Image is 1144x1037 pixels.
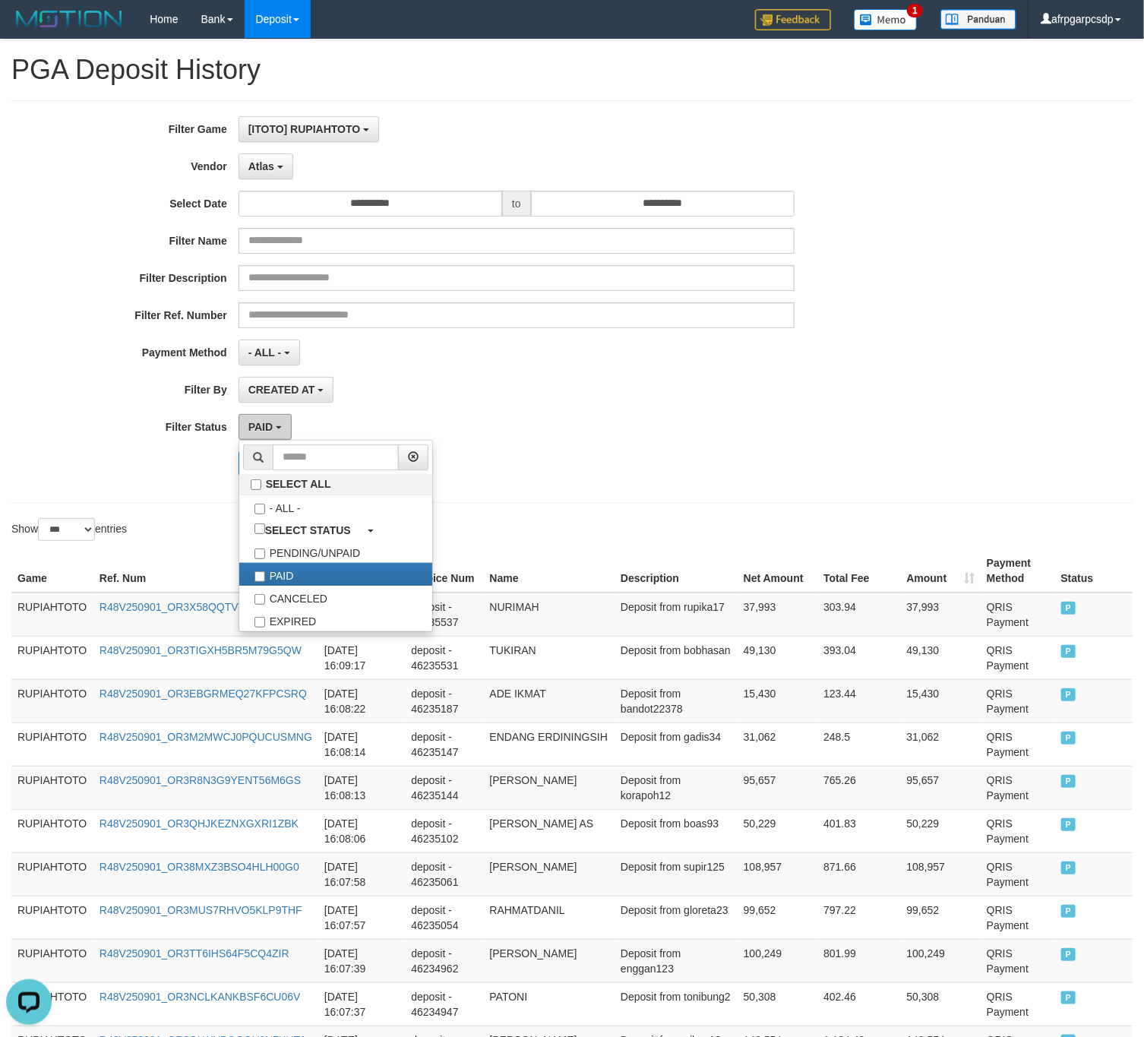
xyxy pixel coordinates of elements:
td: QRIS Payment [981,593,1055,637]
td: 37,993 [738,593,817,637]
td: Deposit from boas93 [615,809,738,852]
th: Total Fee [817,549,900,593]
button: Atlas [239,153,293,179]
td: 49,130 [738,636,817,679]
span: [ITOTO] RUPIAHTOTO [248,123,361,135]
td: [PERSON_NAME] AS [483,809,615,852]
td: 95,657 [738,766,817,809]
th: Payment Method [981,549,1055,593]
input: PENDING/UNPAID [254,549,265,559]
td: 393.04 [817,636,900,679]
td: 402.46 [817,982,900,1026]
span: PAID [1061,948,1076,961]
h1: PGA Deposit History [11,55,1133,85]
td: 31,062 [738,722,817,766]
td: 765.26 [817,766,900,809]
td: deposit - 46235147 [405,722,483,766]
td: 401.83 [817,809,900,852]
a: R48V250901_OR3QHJKEZNXGXRI1ZBK [100,817,299,830]
td: Deposit from tonibung2 [615,982,738,1026]
td: Deposit from rupika17 [615,593,738,637]
td: deposit - 46234947 [405,982,483,1026]
td: RUPIAHTOTO [11,896,93,939]
td: Deposit from supir125 [615,852,738,896]
span: PAID [1061,905,1076,918]
td: Deposit from gadis34 [615,722,738,766]
a: R48V250901_OR3MUS7RHVO5KLP9THF [100,904,302,916]
td: 31,062 [901,722,981,766]
td: 248.5 [817,722,900,766]
span: 1 [907,4,923,17]
td: 123.44 [817,679,900,722]
td: [DATE] 16:08:13 [318,766,405,809]
button: - ALL - [239,340,300,365]
td: 15,430 [901,679,981,722]
td: [DATE] 16:07:58 [318,852,405,896]
label: - ALL - [239,495,432,518]
td: QRIS Payment [981,679,1055,722]
a: R48V250901_OR3M2MWCJ0PQUCUSMNG [100,731,312,743]
td: 303.94 [817,593,900,637]
td: deposit - 46235102 [405,809,483,852]
td: 99,652 [738,896,817,939]
td: QRIS Payment [981,982,1055,1026]
td: deposit - 46235187 [405,679,483,722]
td: [DATE] 16:08:14 [318,722,405,766]
td: 797.22 [817,896,900,939]
th: Description [615,549,738,593]
td: NURIMAH [483,593,615,637]
td: RUPIAHTOTO [11,809,93,852]
td: 108,957 [901,852,981,896]
td: deposit - 46234962 [405,939,483,982]
td: RUPIAHTOTO [11,636,93,679]
td: deposit - 46235531 [405,636,483,679]
td: QRIS Payment [981,809,1055,852]
input: PAID [254,571,265,582]
td: RAHMATDANIL [483,896,615,939]
td: [DATE] 16:09:17 [318,636,405,679]
td: RUPIAHTOTO [11,593,93,637]
input: CANCELED [254,594,265,605]
img: Feedback.jpg [755,9,831,30]
td: QRIS Payment [981,852,1055,896]
th: Amount: activate to sort column ascending [901,549,981,593]
span: PAID [1061,645,1076,658]
td: 801.99 [817,939,900,982]
td: RUPIAHTOTO [11,766,93,809]
button: CREATED AT [239,377,334,403]
label: PENDING/UNPAID [239,540,432,563]
td: 50,308 [738,982,817,1026]
span: to [502,191,531,217]
img: panduan.png [940,9,1016,30]
td: 108,957 [738,852,817,896]
label: CANCELED [239,586,432,609]
td: QRIS Payment [981,939,1055,982]
td: QRIS Payment [981,896,1055,939]
td: Deposit from gloreta23 [615,896,738,939]
th: Status [1055,549,1133,593]
span: PAID [1061,818,1076,831]
th: Ref. Num [93,549,318,593]
td: 50,308 [901,982,981,1026]
td: 100,249 [901,939,981,982]
img: MOTION_logo.png [11,8,127,30]
label: EXPIRED [239,609,432,631]
td: ENDANG ERDININGSIH [483,722,615,766]
span: - ALL - [248,346,282,359]
td: [DATE] 16:08:06 [318,809,405,852]
input: SELECT STATUS [254,523,265,534]
td: [PERSON_NAME] [483,939,615,982]
span: PAID [1061,991,1076,1004]
label: PAID [239,563,432,586]
a: R48V250901_OR3NCLKANKBSF6CU06V [100,991,301,1003]
td: PATONI [483,982,615,1026]
td: TUKIRAN [483,636,615,679]
input: - ALL - [254,504,265,514]
td: 99,652 [901,896,981,939]
label: Show entries [11,518,127,541]
td: [PERSON_NAME] [483,766,615,809]
label: SELECT ALL [239,474,432,495]
td: 37,993 [901,593,981,637]
input: SELECT ALL [251,479,261,490]
a: R48V250901_OR3R8N3G9YENT56M6GS [100,774,301,786]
